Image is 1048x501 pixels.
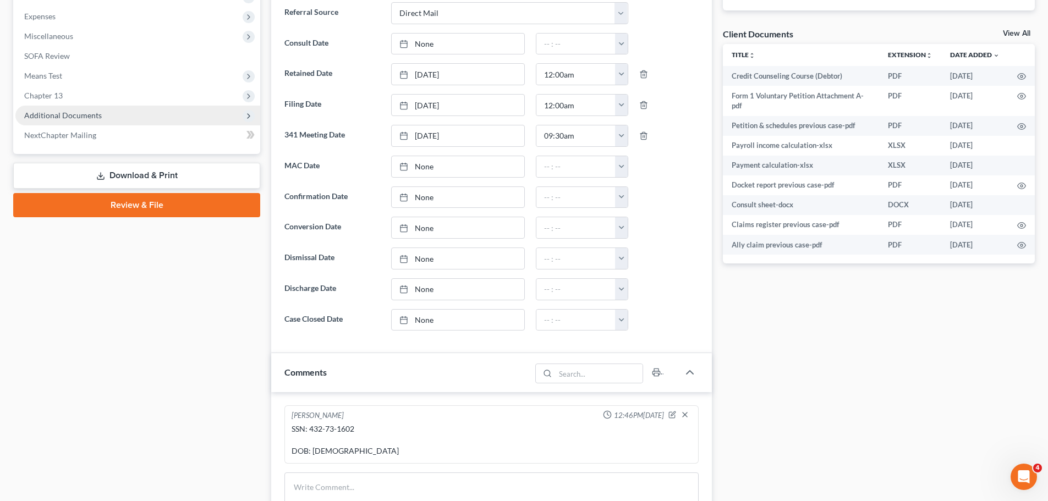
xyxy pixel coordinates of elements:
td: [DATE] [941,66,1008,86]
label: 341 Meeting Date [279,125,385,147]
a: Review & File [13,193,260,217]
td: [DATE] [941,175,1008,195]
input: -- : -- [536,279,616,300]
div: [PERSON_NAME] [292,410,344,421]
a: Extensionunfold_more [888,51,932,59]
input: -- : -- [536,95,616,115]
td: Form 1 Voluntary Petition Attachment A-pdf [723,86,879,116]
a: None [392,34,524,54]
a: None [392,279,524,300]
label: Case Closed Date [279,309,385,331]
td: PDF [879,175,941,195]
i: unfold_more [749,52,755,59]
a: None [392,217,524,238]
td: Payroll income calculation-xlsx [723,136,879,156]
label: Consult Date [279,33,385,55]
td: Claims register previous case-pdf [723,215,879,235]
td: PDF [879,116,941,136]
label: Dismissal Date [279,247,385,269]
div: Client Documents [723,28,793,40]
td: PDF [879,86,941,116]
input: -- : -- [536,64,616,85]
i: expand_more [993,52,1000,59]
span: 12:46PM[DATE] [614,410,664,421]
a: Titleunfold_more [732,51,755,59]
label: Conversion Date [279,217,385,239]
td: XLSX [879,156,941,175]
td: [DATE] [941,86,1008,116]
input: -- : -- [536,217,616,238]
label: Filing Date [279,94,385,116]
span: Expenses [24,12,56,21]
td: XLSX [879,136,941,156]
td: DOCX [879,195,941,215]
span: Means Test [24,71,62,80]
input: -- : -- [536,248,616,269]
a: Date Added expand_more [950,51,1000,59]
span: SOFA Review [24,51,70,60]
a: [DATE] [392,125,524,146]
td: [DATE] [941,116,1008,136]
td: Payment calculation-xlsx [723,156,879,175]
td: [DATE] [941,195,1008,215]
a: [DATE] [392,64,524,85]
td: PDF [879,235,941,255]
input: -- : -- [536,187,616,208]
td: Consult sheet-docx [723,195,879,215]
span: NextChapter Mailing [24,130,96,140]
td: Docket report previous case-pdf [723,175,879,195]
a: None [392,187,524,208]
input: -- : -- [536,156,616,177]
a: None [392,156,524,177]
a: Download & Print [13,163,260,189]
label: MAC Date [279,156,385,178]
td: [DATE] [941,235,1008,255]
input: -- : -- [536,34,616,54]
a: SOFA Review [15,46,260,66]
td: [DATE] [941,215,1008,235]
a: NextChapter Mailing [15,125,260,145]
iframe: Intercom live chat [1011,464,1037,490]
label: Confirmation Date [279,186,385,208]
div: SSN: 432-73-1602 DOB: [DEMOGRAPHIC_DATA] [292,423,692,456]
td: [DATE] [941,136,1008,156]
label: Discharge Date [279,278,385,300]
a: None [392,248,524,269]
span: Miscellaneous [24,31,73,41]
input: -- : -- [536,310,616,331]
td: Credit Counseling Course (Debtor) [723,66,879,86]
i: unfold_more [926,52,932,59]
td: PDF [879,215,941,235]
td: Petition & schedules previous case-pdf [723,116,879,136]
label: Retained Date [279,63,385,85]
label: Referral Source [279,2,385,24]
td: [DATE] [941,156,1008,175]
a: [DATE] [392,95,524,115]
input: -- : -- [536,125,616,146]
a: None [392,310,524,331]
input: Search... [556,364,643,383]
a: View All [1003,30,1030,37]
span: Chapter 13 [24,91,63,100]
td: PDF [879,66,941,86]
span: 4 [1033,464,1042,472]
span: Comments [284,367,327,377]
span: Additional Documents [24,111,102,120]
td: Ally claim previous case-pdf [723,235,879,255]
